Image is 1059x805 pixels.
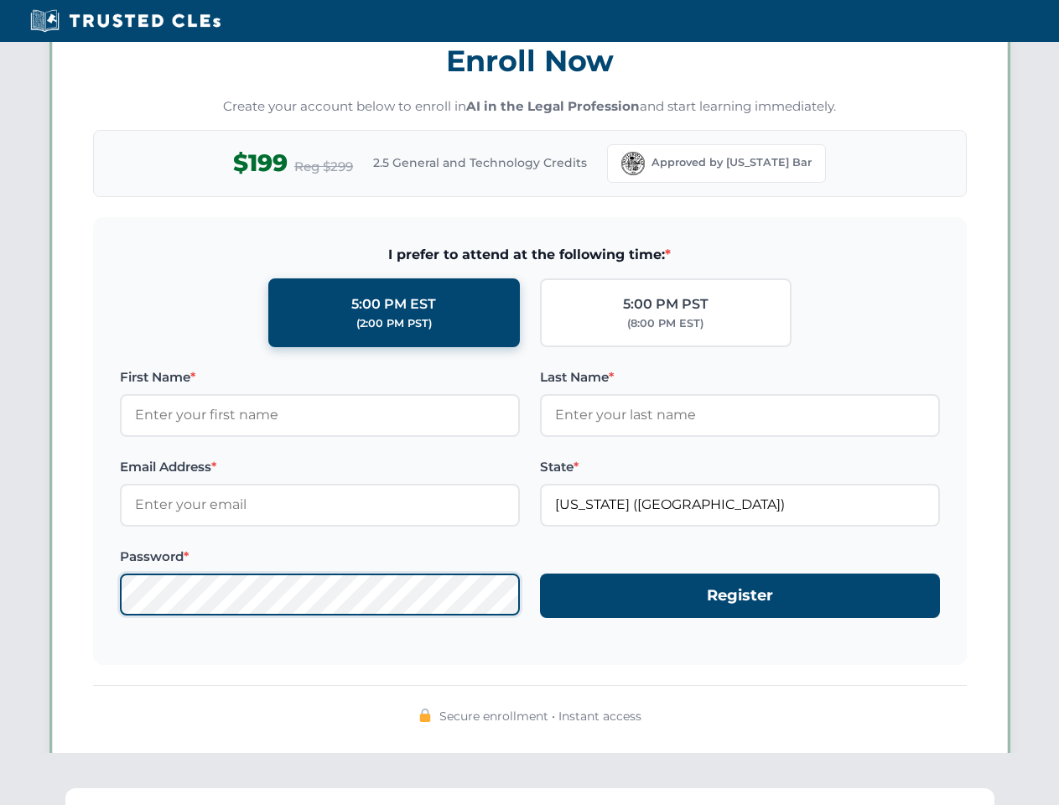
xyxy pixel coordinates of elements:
[623,293,709,315] div: 5:00 PM PST
[93,97,967,117] p: Create your account below to enroll in and start learning immediately.
[439,707,641,725] span: Secure enrollment • Instant access
[233,144,288,182] span: $199
[627,315,703,332] div: (8:00 PM EST)
[540,457,940,477] label: State
[25,8,226,34] img: Trusted CLEs
[356,315,432,332] div: (2:00 PM PST)
[373,153,587,172] span: 2.5 General and Technology Credits
[120,457,520,477] label: Email Address
[540,394,940,436] input: Enter your last name
[120,394,520,436] input: Enter your first name
[651,154,812,171] span: Approved by [US_STATE] Bar
[120,484,520,526] input: Enter your email
[621,152,645,175] img: Florida Bar
[294,157,353,177] span: Reg $299
[351,293,436,315] div: 5:00 PM EST
[120,547,520,567] label: Password
[93,34,967,87] h3: Enroll Now
[120,244,940,266] span: I prefer to attend at the following time:
[540,574,940,618] button: Register
[120,367,520,387] label: First Name
[540,367,940,387] label: Last Name
[466,98,640,114] strong: AI in the Legal Profession
[540,484,940,526] input: Florida (FL)
[418,709,432,722] img: 🔒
